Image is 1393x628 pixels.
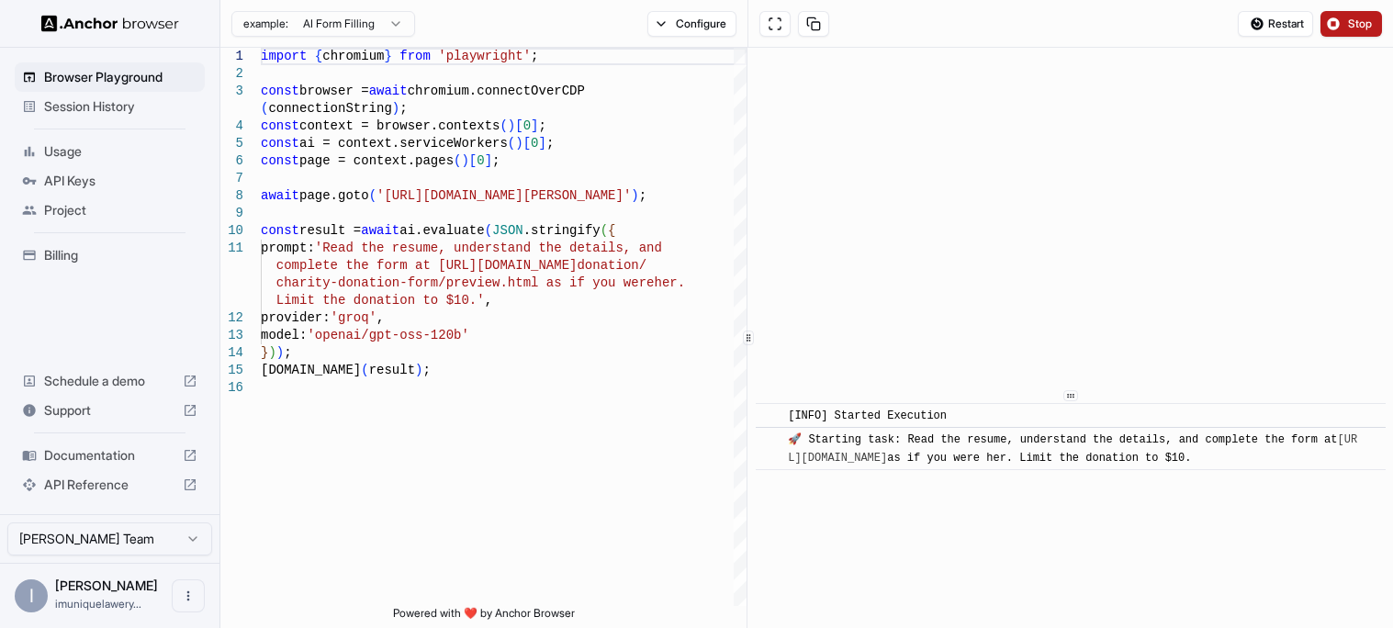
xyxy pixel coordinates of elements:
span: ( [500,118,507,133]
span: Powered with ❤️ by Anchor Browser [393,606,575,628]
span: } [384,49,391,63]
span: Limit the donation to $10.' [276,293,485,308]
span: 'Read the resume, understand the details, and [315,241,662,255]
span: const [261,223,299,238]
span: 0 [523,118,531,133]
span: [DOMAIN_NAME] [261,363,361,377]
span: ) [515,136,522,151]
span: Imunique Lawery [55,578,158,593]
span: ) [415,363,422,377]
div: 1 [220,48,243,65]
span: ; [639,188,646,203]
span: const [261,153,299,168]
span: ​ [765,431,774,449]
span: [ [523,136,531,151]
span: await [361,223,399,238]
div: Session History [15,92,205,121]
span: from [399,49,431,63]
div: 3 [220,83,243,100]
span: ; [538,118,545,133]
span: result [369,363,415,377]
span: '[URL][DOMAIN_NAME][PERSON_NAME]' [376,188,631,203]
span: ] [485,153,492,168]
span: Browser Playground [44,68,197,86]
span: context = browser.contexts [299,118,500,133]
span: ( [601,223,608,238]
span: her. [654,275,685,290]
span: provider: [261,310,331,325]
span: 🚀 Starting task: Read the resume, understand the details, and complete the form at as if you were... [788,433,1357,465]
div: API Keys [15,166,205,196]
span: ] [538,136,545,151]
span: ( [369,188,376,203]
span: browser = [299,84,369,98]
div: I [15,579,48,612]
span: ) [268,345,275,360]
span: ; [422,363,430,377]
span: API Reference [44,476,175,494]
span: result = [299,223,361,238]
div: Usage [15,137,205,166]
span: 'playwright' [438,49,531,63]
span: example: [243,17,288,31]
span: import [261,49,307,63]
span: await [369,84,408,98]
span: Stop [1348,17,1374,31]
div: 13 [220,327,243,344]
span: } [261,345,268,360]
div: 14 [220,344,243,362]
span: .stringify [523,223,601,238]
span: prompt: [261,241,315,255]
span: ; [531,49,538,63]
div: Billing [15,241,205,270]
span: Project [44,201,197,219]
span: Billing [44,246,197,264]
span: , [485,293,492,308]
span: [ [469,153,477,168]
button: Stop [1320,11,1382,37]
span: complete the form at [URL][DOMAIN_NAME] [276,258,578,273]
span: connectionString [268,101,391,116]
div: 4 [220,118,243,135]
span: page.goto [299,188,369,203]
div: 9 [220,205,243,222]
div: 8 [220,187,243,205]
span: const [261,136,299,151]
span: imuniquelawery31@walkerschools.org [55,597,141,611]
span: ; [546,136,554,151]
span: charity-donation-form/preview.html as if you were [276,275,655,290]
span: ) [461,153,468,168]
a: [URL][DOMAIN_NAME] [788,433,1357,465]
span: ai.evaluate [399,223,484,238]
span: ( [361,363,368,377]
span: page = context.pages [299,153,454,168]
span: await [261,188,299,203]
button: Restart [1238,11,1313,37]
div: API Reference [15,470,205,499]
span: [INFO] Started Execution [788,409,947,422]
span: ( [485,223,492,238]
div: 11 [220,240,243,257]
div: 7 [220,170,243,187]
div: Support [15,396,205,425]
span: Session History [44,97,197,116]
div: 15 [220,362,243,379]
span: ai = context.serviceWorkers [299,136,508,151]
span: Documentation [44,446,175,465]
span: ( [454,153,461,168]
span: chromium.connectOverCDP [408,84,585,98]
span: { [315,49,322,63]
button: Open in full screen [759,11,791,37]
span: ] [531,118,538,133]
span: ; [399,101,407,116]
span: Support [44,401,175,420]
button: Configure [647,11,736,37]
span: 0 [477,153,484,168]
div: 16 [220,379,243,397]
span: Restart [1268,17,1304,31]
span: ( [508,136,515,151]
div: Schedule a demo [15,366,205,396]
div: 5 [220,135,243,152]
span: ) [392,101,399,116]
span: const [261,118,299,133]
